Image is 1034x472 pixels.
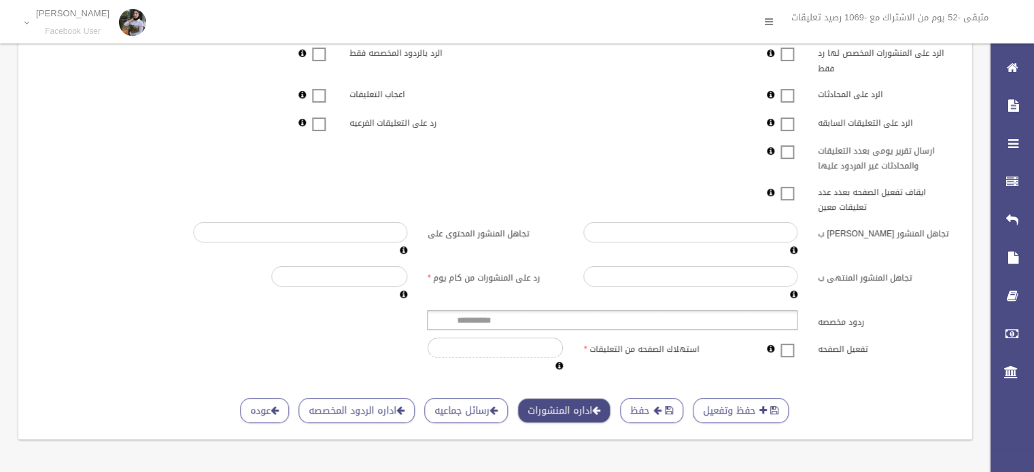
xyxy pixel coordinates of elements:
label: ردود مخصصه [808,310,964,329]
button: حفظ [620,398,683,423]
label: استهلاك الصفحه من التعليقات [573,338,729,357]
label: الرد بالردود المخصصه فقط [339,42,496,61]
label: تفعيل الصفحه [808,338,964,357]
label: ارسال تقرير يومى بعدد التعليقات والمحادثات غير المردود عليها [808,140,964,174]
label: رد على التعليقات الفرعيه [339,111,496,130]
label: الرد على المحادثات [808,84,964,103]
label: الرد على التعليقات السابقه [808,111,964,130]
button: حفظ وتفعيل [693,398,789,423]
label: اعجاب التعليقات [339,84,496,103]
small: Facebook User [36,26,109,37]
a: اداره المنشورات [517,398,610,423]
a: رسائل جماعيه [424,398,508,423]
a: اداره الردود المخصصه [298,398,415,423]
label: الرد على المنشورات المخصص لها رد فقط [808,42,964,76]
label: تجاهل المنشور المحتوى على [417,222,574,241]
label: تجاهل المنشور المنتهى ب [808,266,964,285]
label: تجاهل المنشور [PERSON_NAME] ب [808,222,964,241]
p: [PERSON_NAME] [36,8,109,18]
label: ايقاف تفعيل الصفحه بعدد عدد تعليقات معين [808,181,964,215]
label: رد على المنشورات من كام يوم [417,266,574,285]
a: عوده [240,398,289,423]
